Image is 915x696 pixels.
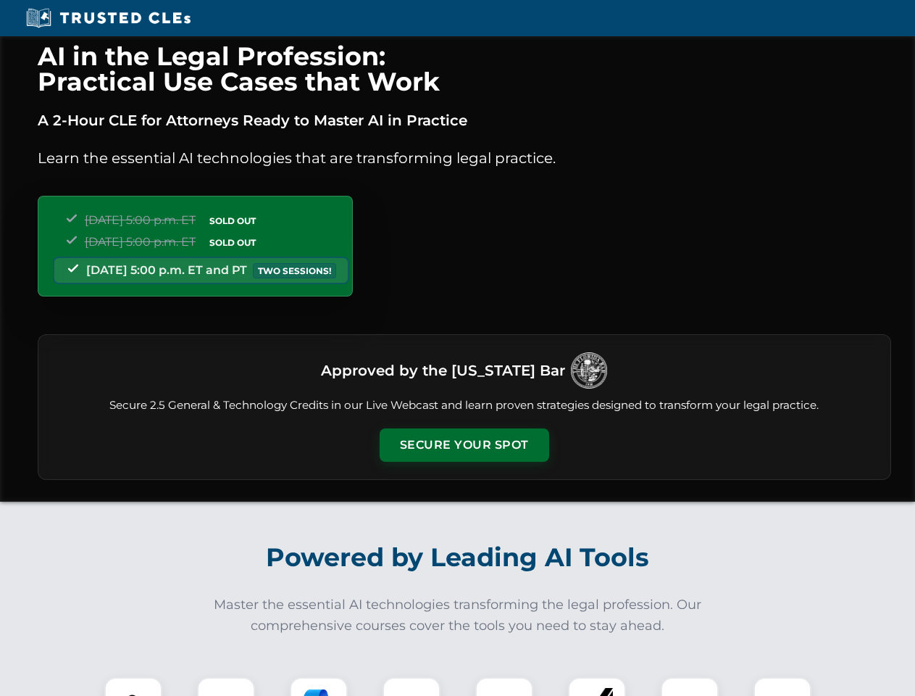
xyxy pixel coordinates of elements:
span: SOLD OUT [204,213,261,228]
h1: AI in the Legal Profession: Practical Use Cases that Work [38,43,891,94]
h2: Powered by Leading AI Tools [57,532,859,583]
p: Learn the essential AI technologies that are transforming legal practice. [38,146,891,170]
img: Trusted CLEs [22,7,195,29]
p: Secure 2.5 General & Technology Credits in our Live Webcast and learn proven strategies designed ... [56,397,873,414]
img: Logo [571,352,607,389]
button: Secure Your Spot [380,428,549,462]
p: A 2-Hour CLE for Attorneys Ready to Master AI in Practice [38,109,891,132]
h3: Approved by the [US_STATE] Bar [321,357,565,384]
p: Master the essential AI technologies transforming the legal profession. Our comprehensive courses... [204,594,711,637]
span: SOLD OUT [204,235,261,250]
span: [DATE] 5:00 p.m. ET [85,235,196,249]
span: [DATE] 5:00 p.m. ET [85,213,196,227]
